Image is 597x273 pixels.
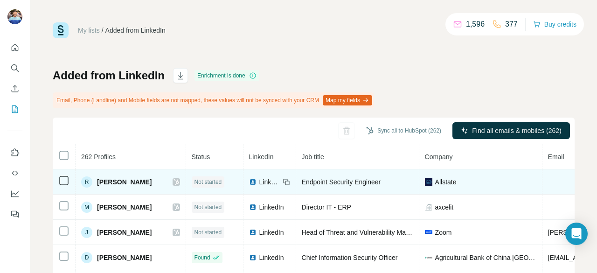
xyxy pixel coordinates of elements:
[7,9,22,24] img: Avatar
[452,122,570,139] button: Find all emails & mobiles (262)
[249,203,257,211] img: LinkedIn logo
[7,185,22,202] button: Dashboard
[435,203,454,212] span: axcelit
[249,178,257,186] img: LinkedIn logo
[466,19,485,30] p: 1,596
[249,153,274,161] span: LinkedIn
[425,230,432,234] img: company-logo
[192,153,210,161] span: Status
[53,92,374,108] div: Email, Phone (Landline) and Mobile fields are not mapped, these values will not be synced with yo...
[435,228,452,237] span: Zoom
[7,165,22,182] button: Use Surfe API
[435,253,536,262] span: Agricultural Bank of China [GEOGRAPHIC_DATA]
[97,177,152,187] span: [PERSON_NAME]
[302,178,381,186] span: Endpoint Security Engineer
[302,254,398,261] span: Chief Information Security Officer
[548,153,564,161] span: Email
[259,228,284,237] span: LinkedIn
[425,178,432,186] img: company-logo
[302,229,435,236] span: Head of Threat and Vulnerability Management
[302,203,351,211] span: Director IT - ERP
[105,26,166,35] div: Added from LinkedIn
[435,177,457,187] span: Allstate
[97,228,152,237] span: [PERSON_NAME]
[259,253,284,262] span: LinkedIn
[323,95,372,105] button: Map my fields
[302,153,324,161] span: Job title
[81,227,92,238] div: J
[53,22,69,38] img: Surfe Logo
[7,144,22,161] button: Use Surfe on LinkedIn
[102,26,104,35] li: /
[472,126,561,135] span: Find all emails & mobiles (262)
[81,252,92,263] div: D
[249,254,257,261] img: LinkedIn logo
[259,177,280,187] span: LinkedIn
[533,18,576,31] button: Buy credits
[194,203,222,211] span: Not started
[194,253,210,262] span: Found
[425,153,453,161] span: Company
[505,19,518,30] p: 377
[97,253,152,262] span: [PERSON_NAME]
[53,68,165,83] h1: Added from LinkedIn
[7,101,22,118] button: My lists
[7,39,22,56] button: Quick start
[7,60,22,77] button: Search
[259,203,284,212] span: LinkedIn
[194,178,222,186] span: Not started
[81,153,116,161] span: 262 Profiles
[565,223,588,245] div: Open Intercom Messenger
[81,176,92,188] div: R
[7,206,22,223] button: Feedback
[194,228,222,237] span: Not started
[7,80,22,97] button: Enrich CSV
[360,124,448,138] button: Sync all to HubSpot (262)
[78,27,100,34] a: My lists
[425,254,432,261] img: company-logo
[81,202,92,213] div: M
[194,70,259,81] div: Enrichment is done
[97,203,152,212] span: [PERSON_NAME]
[249,229,257,236] img: LinkedIn logo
